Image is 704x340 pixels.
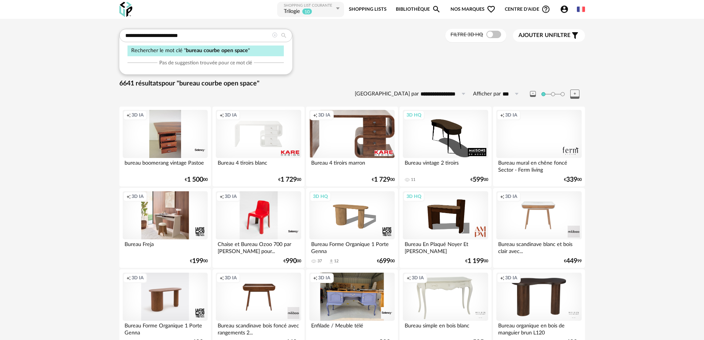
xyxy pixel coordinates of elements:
[161,80,259,87] span: pour "bureau courbe open space"
[216,321,301,336] div: Bureau scandinave bois foncé avec rangements 2...
[432,5,441,14] span: Magnify icon
[564,177,582,182] div: € 00
[126,193,131,199] span: Creation icon
[493,107,585,186] a: Creation icon 3D IA Bureau mural en chêne foncé Sector - Ferm living €33900
[278,177,301,182] div: € 00
[284,3,334,8] div: Shopping List courante
[505,275,517,281] span: 3D IA
[159,60,252,66] span: Pas de suggestion trouvée pour ce mot clé
[473,91,501,98] label: Afficher par
[518,32,571,39] span: filtre
[220,275,224,281] span: Creation icon
[284,8,300,16] div: Trilogie
[496,321,581,336] div: Bureau organique en bois de manguier brun L120
[190,259,208,264] div: € 00
[286,259,297,264] span: 990
[123,321,208,336] div: Bureau Forme Organique 1 Porte Genna
[306,188,398,268] a: 3D HQ Bureau Forme Organique 1 Porte Genna 37 Download icon 12 €69900
[306,107,398,186] a: Creation icon 3D IA Bureau 4 tiroirs marron €1 72900
[317,259,322,264] div: 37
[411,177,415,182] div: 11
[283,259,301,264] div: € 00
[496,239,581,254] div: Bureau scandinave blanc et bois clair avec...
[372,177,395,182] div: € 00
[450,32,483,37] span: Filtre 3D HQ
[500,193,504,199] span: Creation icon
[126,112,131,118] span: Creation icon
[403,321,488,336] div: Bureau simple en bois blanc
[334,259,339,264] div: 12
[349,1,387,18] a: Shopping Lists
[187,177,203,182] span: 1 500
[518,33,553,38] span: Ajouter un
[566,259,577,264] span: 449
[216,239,301,254] div: Chaise et Bureau Ozoo 700 par [PERSON_NAME] pour...
[560,5,572,14] span: Account Circle icon
[505,112,517,118] span: 3D IA
[225,193,237,199] span: 3D IA
[212,107,304,186] a: Creation icon 3D IA Bureau 4 tiroirs blanc €1 72900
[132,275,144,281] span: 3D IA
[487,5,496,14] span: Heart Outline icon
[412,275,424,281] span: 3D IA
[467,259,484,264] span: 1 199
[496,158,581,173] div: Bureau mural en chêne foncé Sector - Ferm living
[225,112,237,118] span: 3D IA
[505,193,517,199] span: 3D IA
[132,193,144,199] span: 3D IA
[119,2,132,17] img: OXP
[407,275,411,281] span: Creation icon
[403,239,488,254] div: Bureau En Plaqué Noyer Et [PERSON_NAME]
[220,193,224,199] span: Creation icon
[355,91,419,98] label: [GEOGRAPHIC_DATA] par
[123,158,208,173] div: bureau boomerang vintage Pastoe
[309,321,394,336] div: Enfilade / Meuble télé
[186,48,248,53] span: bureau courbe open space
[119,80,585,88] div: 6641 résultats
[185,177,208,182] div: € 00
[192,259,203,264] span: 199
[571,31,579,40] span: Filter icon
[577,5,585,13] img: fr
[302,8,312,15] sup: 10
[473,177,484,182] span: 599
[396,1,441,18] a: BibliothèqueMagnify icon
[119,188,211,268] a: Creation icon 3D IA Bureau Freja €19900
[313,112,317,118] span: Creation icon
[399,188,491,268] a: 3D HQ Bureau En Plaqué Noyer Et [PERSON_NAME] €1 19900
[560,5,569,14] span: Account Circle icon
[450,1,496,18] span: Nos marques
[470,177,488,182] div: € 00
[374,177,390,182] span: 1 729
[399,107,491,186] a: 3D HQ Bureau vintage 2 tiroirs 11 €59900
[280,177,297,182] span: 1 729
[318,275,330,281] span: 3D IA
[493,188,585,268] a: Creation icon 3D IA Bureau scandinave blanc et bois clair avec... €44999
[500,112,504,118] span: Creation icon
[329,259,334,264] span: Download icon
[541,5,550,14] span: Help Circle Outline icon
[403,110,425,120] div: 3D HQ
[123,239,208,254] div: Bureau Freja
[132,112,144,118] span: 3D IA
[564,259,582,264] div: € 99
[310,192,331,201] div: 3D HQ
[403,158,488,173] div: Bureau vintage 2 tiroirs
[566,177,577,182] span: 339
[127,46,284,56] div: Rechercher le mot clé " "
[309,239,394,254] div: Bureau Forme Organique 1 Porte Genna
[500,275,504,281] span: Creation icon
[126,275,131,281] span: Creation icon
[225,275,237,281] span: 3D IA
[212,188,304,268] a: Creation icon 3D IA Chaise et Bureau Ozoo 700 par [PERSON_NAME] pour... €99000
[403,192,425,201] div: 3D HQ
[216,158,301,173] div: Bureau 4 tiroirs blanc
[220,112,224,118] span: Creation icon
[513,29,585,42] button: Ajouter unfiltre Filter icon
[119,107,211,186] a: Creation icon 3D IA bureau boomerang vintage Pastoe €1 50000
[309,158,394,173] div: Bureau 4 tiroirs marron
[379,259,390,264] span: 699
[377,259,395,264] div: € 00
[465,259,488,264] div: € 00
[505,5,550,14] span: Centre d'aideHelp Circle Outline icon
